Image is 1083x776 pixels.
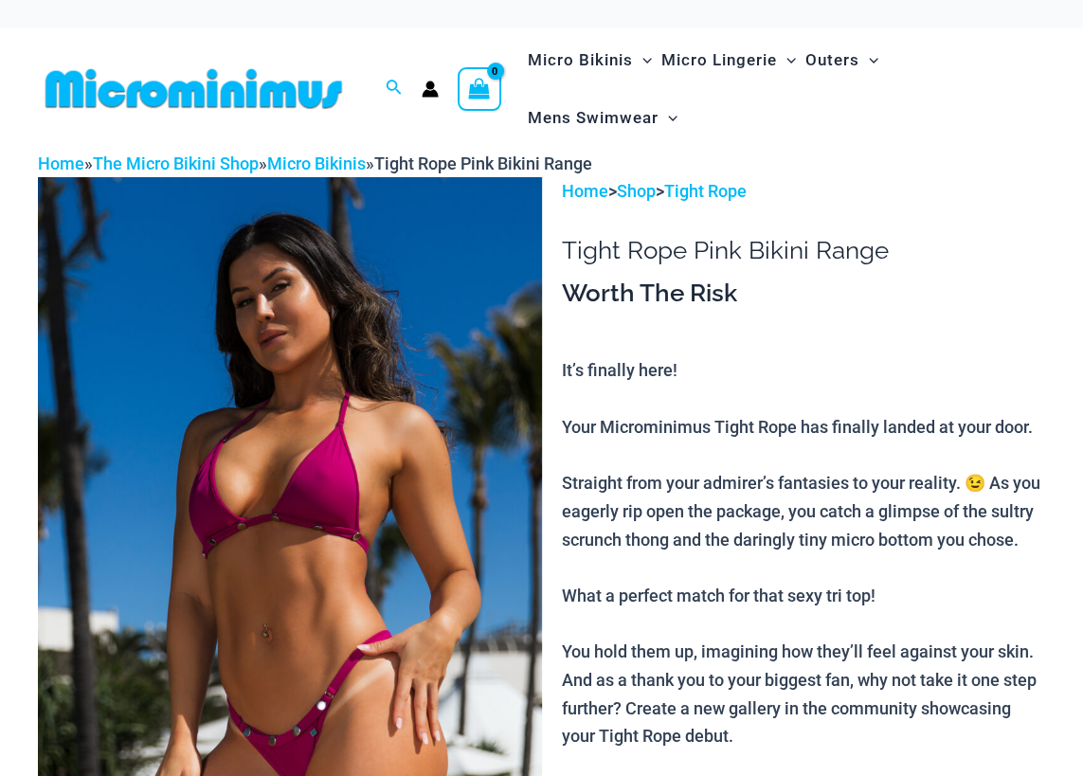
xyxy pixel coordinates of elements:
span: Menu Toggle [633,36,652,84]
a: Search icon link [386,77,403,100]
span: Micro Bikinis [528,36,633,84]
a: Home [38,153,84,173]
a: OutersMenu ToggleMenu Toggle [801,31,883,89]
span: Tight Rope Pink Bikini Range [374,153,592,173]
span: Micro Lingerie [661,36,777,84]
a: The Micro Bikini Shop [93,153,259,173]
a: Account icon link [422,81,439,98]
span: Mens Swimwear [528,94,659,142]
span: Menu Toggle [659,94,677,142]
a: Micro BikinisMenu ToggleMenu Toggle [523,31,657,89]
a: Home [562,181,608,201]
span: Menu Toggle [859,36,878,84]
h1: Tight Rope Pink Bikini Range [562,236,1045,265]
p: > > [562,177,1045,206]
a: Tight Rope [664,181,747,201]
a: View Shopping Cart, empty [458,67,501,111]
h3: Worth The Risk [562,278,1045,310]
a: Micro LingerieMenu ToggleMenu Toggle [657,31,801,89]
a: Micro Bikinis [267,153,366,173]
nav: Site Navigation [520,28,1045,150]
a: Shop [617,181,656,201]
a: Mens SwimwearMenu ToggleMenu Toggle [523,89,682,147]
span: Outers [805,36,859,84]
span: Menu Toggle [777,36,796,84]
span: » » » [38,153,592,173]
img: MM SHOP LOGO FLAT [38,67,350,110]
